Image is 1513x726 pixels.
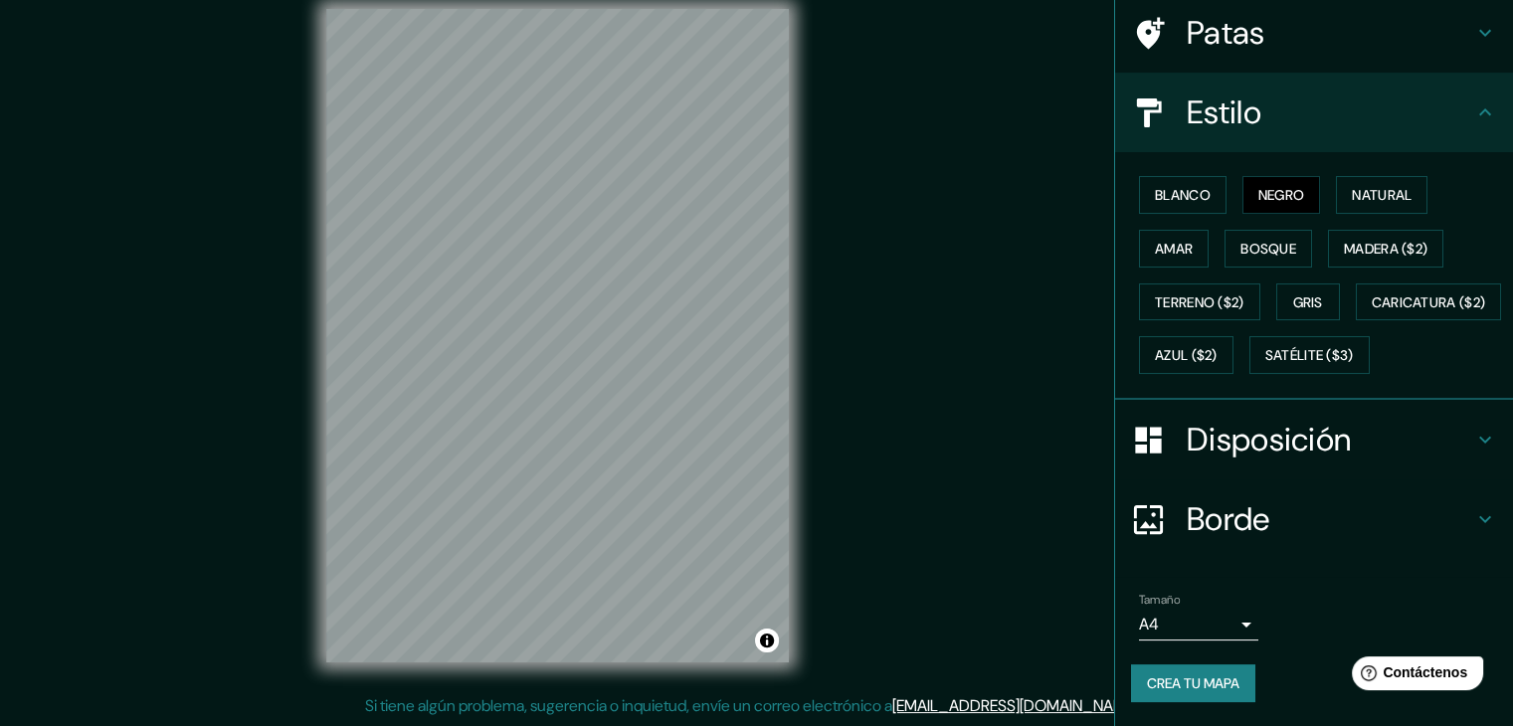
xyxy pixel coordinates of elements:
[1187,91,1261,133] font: Estilo
[1139,614,1159,635] font: A4
[326,9,789,662] canvas: Mapa
[1155,347,1218,365] font: Azul ($2)
[1155,186,1211,204] font: Blanco
[1115,73,1513,152] div: Estilo
[892,695,1138,716] a: [EMAIL_ADDRESS][DOMAIN_NAME]
[1225,230,1312,268] button: Bosque
[1139,283,1260,321] button: Terreno ($2)
[1139,176,1227,214] button: Blanco
[1276,283,1340,321] button: Gris
[1115,400,1513,479] div: Disposición
[1265,347,1354,365] font: Satélite ($3)
[1372,293,1486,311] font: Caricatura ($2)
[1131,664,1255,702] button: Crea tu mapa
[1356,283,1502,321] button: Caricatura ($2)
[1249,336,1370,374] button: Satélite ($3)
[1187,12,1265,54] font: Patas
[1293,293,1323,311] font: Gris
[1147,674,1239,692] font: Crea tu mapa
[1242,176,1321,214] button: Negro
[1328,230,1443,268] button: Madera ($2)
[1139,592,1180,608] font: Tamaño
[1336,176,1427,214] button: Natural
[365,695,892,716] font: Si tiene algún problema, sugerencia o inquietud, envíe un correo electrónico a
[1187,419,1351,460] font: Disposición
[1187,498,1270,540] font: Borde
[1258,186,1305,204] font: Negro
[1344,240,1427,258] font: Madera ($2)
[1139,336,1233,374] button: Azul ($2)
[1139,609,1258,640] div: A4
[1352,186,1412,204] font: Natural
[1336,648,1491,704] iframe: Lanzador de widgets de ayuda
[1139,230,1209,268] button: Amar
[1155,240,1193,258] font: Amar
[1155,293,1244,311] font: Terreno ($2)
[755,629,779,652] button: Activar o desactivar atribución
[1115,479,1513,559] div: Borde
[1240,240,1296,258] font: Bosque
